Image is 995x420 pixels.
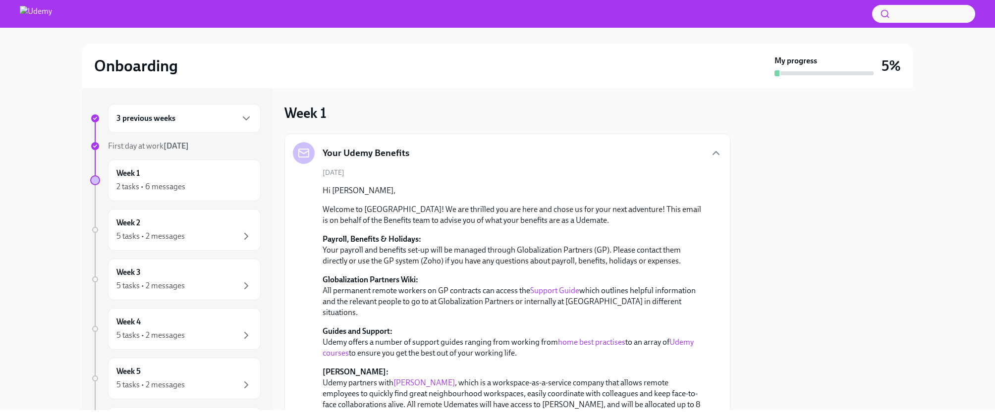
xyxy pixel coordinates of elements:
[90,141,261,152] a: First day at work[DATE]
[323,204,706,226] p: Welcome to [GEOGRAPHIC_DATA]! We are thrilled you are here and chose us for your next adventure! ...
[90,259,261,300] a: Week 35 tasks • 2 messages
[90,159,261,201] a: Week 12 tasks • 6 messages
[323,274,706,318] p: All permanent remote workers on GP contracts can access the which outlines helpful information an...
[90,308,261,350] a: Week 45 tasks • 2 messages
[90,209,261,251] a: Week 25 tasks • 2 messages
[558,337,625,347] a: home best practises
[116,113,175,124] h6: 3 previous weeks
[164,141,189,151] strong: [DATE]
[116,181,185,192] div: 2 tasks • 6 messages
[323,234,706,266] p: Your payroll and benefits set-up will be managed through Globalization Partners (GP). Please cont...
[116,231,185,242] div: 5 tasks • 2 messages
[116,267,141,278] h6: Week 3
[882,57,901,75] h3: 5%
[323,147,409,159] h5: Your Udemy Benefits
[323,326,706,359] p: Udemy offers a number of support guides ranging from working from to an array of to ensure you ge...
[116,316,141,327] h6: Week 4
[116,366,141,377] h6: Week 5
[108,104,261,133] div: 3 previous weeks
[94,56,178,76] h2: Onboarding
[323,367,388,376] strong: [PERSON_NAME]:
[116,168,140,179] h6: Week 1
[116,280,185,291] div: 5 tasks • 2 messages
[116,330,185,341] div: 5 tasks • 2 messages
[284,104,327,122] h3: Week 1
[323,185,706,196] p: Hi [PERSON_NAME],
[90,358,261,399] a: Week 55 tasks • 2 messages
[774,55,817,66] strong: My progress
[323,168,344,177] span: [DATE]
[530,286,579,295] a: Support Guide
[108,141,189,151] span: First day at work
[116,379,185,390] div: 5 tasks • 2 messages
[116,217,140,228] h6: Week 2
[323,326,392,336] strong: Guides and Support:
[393,378,455,387] a: [PERSON_NAME]
[323,275,418,284] strong: Globalization Partners Wiki:
[323,234,421,244] strong: Payroll, Benefits & Holidays:
[20,6,52,22] img: Udemy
